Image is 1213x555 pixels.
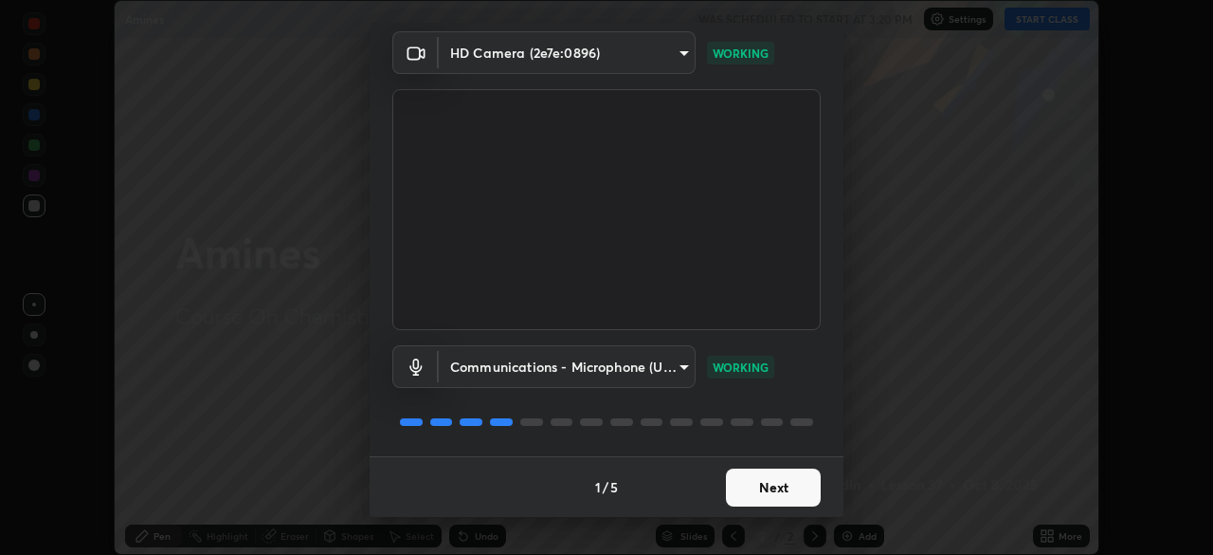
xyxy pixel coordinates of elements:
div: HD Camera (2e7e:0896) [439,31,696,74]
h4: 1 [595,477,601,497]
h4: / [603,477,608,497]
button: Next [726,469,821,507]
h4: 5 [610,477,618,497]
div: HD Camera (2e7e:0896) [439,345,696,388]
p: WORKING [713,45,769,62]
p: WORKING [713,359,769,376]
